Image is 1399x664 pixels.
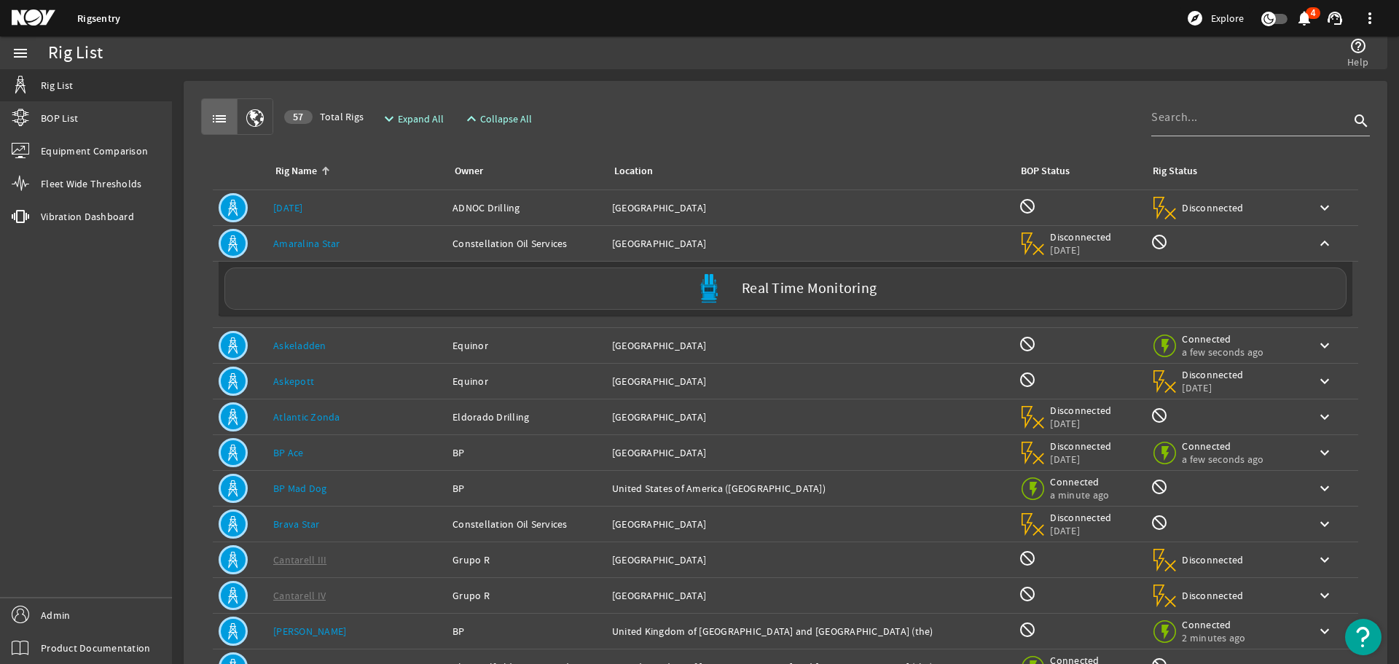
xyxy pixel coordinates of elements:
span: Disconnected [1182,368,1244,381]
mat-icon: BOP Monitoring not available for this rig [1019,585,1036,603]
span: Expand All [398,112,444,126]
mat-icon: keyboard_arrow_down [1316,408,1333,426]
span: [DATE] [1050,417,1112,430]
mat-icon: notifications [1296,9,1313,27]
div: [GEOGRAPHIC_DATA] [612,338,1008,353]
span: Disconnected [1050,404,1112,417]
mat-icon: expand_more [380,110,392,128]
div: [GEOGRAPHIC_DATA] [612,445,1008,460]
button: Expand All [375,106,450,132]
mat-icon: explore [1186,9,1204,27]
div: Rig Status [1153,163,1197,179]
a: [PERSON_NAME] [273,625,346,638]
span: a minute ago [1050,488,1112,501]
span: a few seconds ago [1182,345,1263,359]
mat-icon: keyboard_arrow_down [1316,444,1333,461]
a: Cantarell IV [273,589,326,602]
mat-icon: list [211,110,228,128]
span: Connected [1050,475,1112,488]
mat-icon: keyboard_arrow_down [1316,199,1333,216]
span: Disconnected [1182,589,1244,602]
span: Connected [1182,332,1263,345]
a: Askeladden [273,339,326,352]
span: [DATE] [1182,381,1244,394]
a: Cantarell III [273,553,326,566]
span: [DATE] [1050,243,1112,257]
div: [GEOGRAPHIC_DATA] [612,236,1008,251]
span: Disconnected [1182,553,1244,566]
div: Location [612,163,1002,179]
mat-icon: keyboard_arrow_up [1316,235,1333,252]
div: Equinor [452,338,600,353]
div: Equinor [452,374,600,388]
div: Grupo R [452,588,600,603]
span: BOP List [41,111,78,125]
span: Admin [41,608,70,622]
mat-icon: Rig Monitoring not available for this rig [1151,407,1168,424]
span: Total Rigs [284,109,364,124]
div: Rig List [48,46,103,60]
img: Bluepod.svg [694,274,724,303]
span: Rig List [41,78,73,93]
mat-icon: keyboard_arrow_down [1316,587,1333,604]
div: Owner [455,163,483,179]
mat-icon: Rig Monitoring not available for this rig [1151,233,1168,251]
span: Explore [1211,11,1244,26]
mat-icon: help_outline [1349,37,1367,55]
div: BP [452,624,600,638]
button: Collapse All [457,106,538,132]
mat-icon: BOP Monitoring not available for this rig [1019,198,1036,215]
span: Connected [1182,618,1245,631]
div: [GEOGRAPHIC_DATA] [612,552,1008,567]
div: United Kingdom of [GEOGRAPHIC_DATA] and [GEOGRAPHIC_DATA] (the) [612,624,1008,638]
span: Help [1347,55,1368,69]
button: more_vert [1352,1,1387,36]
label: Real Time Monitoring [742,281,877,297]
span: a few seconds ago [1182,453,1263,466]
mat-icon: Rig Monitoring not available for this rig [1151,478,1168,496]
a: Brava Star [273,517,320,531]
mat-icon: Rig Monitoring not available for this rig [1151,514,1168,531]
a: Rigsentry [77,12,120,26]
span: [DATE] [1050,524,1112,537]
a: BP Mad Dog [273,482,327,495]
span: Fleet Wide Thresholds [41,176,141,191]
span: Disconnected [1050,440,1112,453]
a: [DATE] [273,201,303,214]
div: Owner [452,163,595,179]
a: Askepott [273,375,314,388]
div: BOP Status [1021,163,1070,179]
mat-icon: keyboard_arrow_down [1316,480,1333,497]
div: Grupo R [452,552,600,567]
mat-icon: keyboard_arrow_down [1316,337,1333,354]
div: [GEOGRAPHIC_DATA] [612,588,1008,603]
span: Disconnected [1050,230,1112,243]
div: Constellation Oil Services [452,517,600,531]
input: Search... [1151,109,1349,126]
a: Atlantic Zonda [273,410,340,423]
mat-icon: menu [12,44,29,62]
span: Vibration Dashboard [41,209,134,224]
div: Constellation Oil Services [452,236,600,251]
span: Product Documentation [41,641,150,655]
mat-icon: BOP Monitoring not available for this rig [1019,550,1036,567]
mat-icon: support_agent [1326,9,1344,27]
a: BP Ace [273,446,304,459]
mat-icon: keyboard_arrow_down [1316,622,1333,640]
div: ADNOC Drilling [452,200,600,215]
mat-icon: keyboard_arrow_down [1316,515,1333,533]
mat-icon: BOP Monitoring not available for this rig [1019,371,1036,388]
div: Rig Name [273,163,435,179]
mat-icon: keyboard_arrow_down [1316,551,1333,569]
i: search [1352,112,1370,130]
mat-icon: vibration [12,208,29,225]
mat-icon: keyboard_arrow_down [1316,372,1333,390]
div: BP [452,481,600,496]
div: [GEOGRAPHIC_DATA] [612,410,1008,424]
div: BP [452,445,600,460]
span: Equipment Comparison [41,144,148,158]
div: [GEOGRAPHIC_DATA] [612,374,1008,388]
div: Rig Name [275,163,317,179]
a: Real Time Monitoring [219,267,1352,310]
div: [GEOGRAPHIC_DATA] [612,517,1008,531]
